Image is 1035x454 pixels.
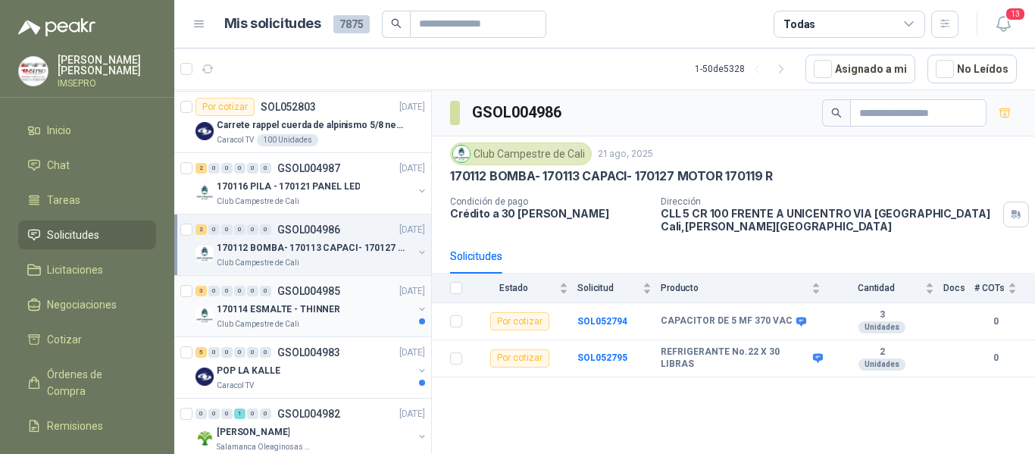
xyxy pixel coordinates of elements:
[195,163,207,174] div: 2
[217,425,289,440] p: [PERSON_NAME]
[577,352,627,363] a: SOL052795
[260,347,271,358] div: 0
[450,196,649,207] p: Condición de pago
[391,18,402,29] span: search
[195,224,207,235] div: 2
[195,429,214,447] img: Company Logo
[858,359,905,371] div: Unidades
[18,151,156,180] a: Chat
[195,409,207,419] div: 0
[260,409,271,419] div: 0
[195,306,214,324] img: Company Logo
[490,349,549,368] div: Por cotizar
[174,92,431,153] a: Por cotizarSOL052803[DATE] Company LogoCarrete rappel cuerda de alpinismo 5/8 negra 16mmCaracol T...
[18,412,156,440] a: Remisiones
[195,368,214,386] img: Company Logo
[19,57,48,86] img: Company Logo
[277,347,340,358] p: GSOL004983
[221,409,233,419] div: 0
[450,207,649,220] p: Crédito a 30 [PERSON_NAME]
[18,116,156,145] a: Inicio
[195,98,255,116] div: Por cotizar
[221,347,233,358] div: 0
[58,55,156,76] p: [PERSON_NAME] [PERSON_NAME]
[18,186,156,214] a: Tareas
[830,274,943,303] th: Cantidad
[58,79,156,88] p: IMSEPRO
[261,102,316,112] p: SOL052803
[247,409,258,419] div: 0
[234,163,245,174] div: 0
[943,274,974,303] th: Docs
[47,157,70,174] span: Chat
[217,364,280,378] p: POP LA KALLE
[217,257,299,269] p: Club Campestre de Cali
[224,13,321,35] h1: Mis solicitudes
[18,360,156,405] a: Órdenes de Compra
[490,312,549,330] div: Por cotizar
[208,286,220,296] div: 0
[195,347,207,358] div: 5
[577,316,627,327] a: SOL052794
[471,274,577,303] th: Estado
[47,418,103,434] span: Remisiones
[18,325,156,354] a: Cotizar
[399,407,425,421] p: [DATE]
[990,11,1017,38] button: 13
[472,101,564,124] h3: GSOL004986
[277,163,340,174] p: GSOL004987
[661,196,997,207] p: Dirección
[577,274,661,303] th: Solicitud
[47,192,80,208] span: Tareas
[598,147,653,161] p: 21 ago, 2025
[18,290,156,319] a: Negociaciones
[221,163,233,174] div: 0
[805,55,915,83] button: Asignado a mi
[217,241,405,255] p: 170112 BOMBA- 170113 CAPACI- 170127 MOTOR 170119 R
[195,221,428,269] a: 2 0 0 0 0 0 GSOL004986[DATE] Company Logo170112 BOMBA- 170113 CAPACI- 170127 MOTOR 170119 RClub C...
[695,57,793,81] div: 1 - 50 de 5328
[399,223,425,237] p: [DATE]
[217,318,299,330] p: Club Campestre de Cali
[195,122,214,140] img: Company Logo
[830,283,922,293] span: Cantidad
[18,255,156,284] a: Licitaciones
[1005,7,1026,21] span: 13
[195,405,428,453] a: 0 0 0 1 0 0 GSOL004982[DATE] Company Logo[PERSON_NAME]Salamanca Oleaginosas SAS
[927,55,1017,83] button: No Leídos
[783,16,815,33] div: Todas
[577,283,639,293] span: Solicitud
[208,409,220,419] div: 0
[47,331,82,348] span: Cotizar
[234,224,245,235] div: 0
[399,284,425,299] p: [DATE]
[47,227,99,243] span: Solicitudes
[974,274,1035,303] th: # COTs
[830,309,934,321] b: 3
[217,134,254,146] p: Caracol TV
[277,224,340,235] p: GSOL004986
[450,248,502,265] div: Solicitudes
[234,347,245,358] div: 0
[858,321,905,333] div: Unidades
[247,224,258,235] div: 0
[450,168,773,184] p: 170112 BOMBA- 170113 CAPACI- 170127 MOTOR 170119 R
[217,441,312,453] p: Salamanca Oleaginosas SAS
[234,286,245,296] div: 0
[195,183,214,202] img: Company Logo
[453,146,470,162] img: Company Logo
[661,346,809,370] b: REFRIGERANTE No.22 X 30 LIBRAS
[277,286,340,296] p: GSOL004985
[661,207,997,233] p: CLL 5 CR 100 FRENTE A UNICENTRO VIA [GEOGRAPHIC_DATA] Cali , [PERSON_NAME][GEOGRAPHIC_DATA]
[217,196,299,208] p: Club Campestre de Cali
[333,15,370,33] span: 7875
[399,346,425,360] p: [DATE]
[47,366,142,399] span: Órdenes de Compra
[661,274,830,303] th: Producto
[195,286,207,296] div: 3
[974,351,1017,365] b: 0
[277,409,340,419] p: GSOL004982
[217,380,254,392] p: Caracol TV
